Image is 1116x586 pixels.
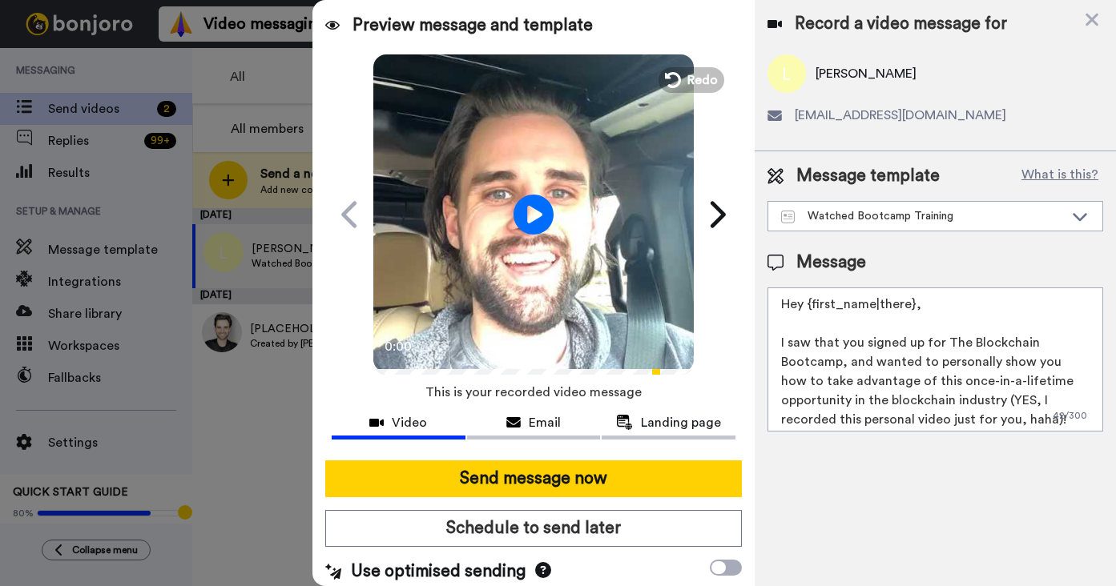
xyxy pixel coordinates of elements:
span: Email [529,413,561,432]
span: 0:00 [385,337,413,356]
div: Watched Bootcamp Training [781,208,1064,224]
span: Video [392,413,427,432]
button: What is this? [1017,164,1103,188]
button: Schedule to send later [325,510,742,547]
button: Send message now [325,460,742,497]
span: Message template [796,164,940,188]
span: Landing page [641,413,721,432]
img: Message-temps.svg [781,211,795,223]
textarea: Hey {first_name|there}, I saw that you signed up for The Blockchain Bootcamp, and wanted to perso... [768,287,1103,431]
span: This is your recorded video message [425,375,642,410]
span: Use optimised sending [351,560,526,584]
span: / [416,337,421,356]
span: 0:55 [425,337,453,356]
span: Message [796,251,866,275]
span: [EMAIL_ADDRESS][DOMAIN_NAME] [795,106,1006,125]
